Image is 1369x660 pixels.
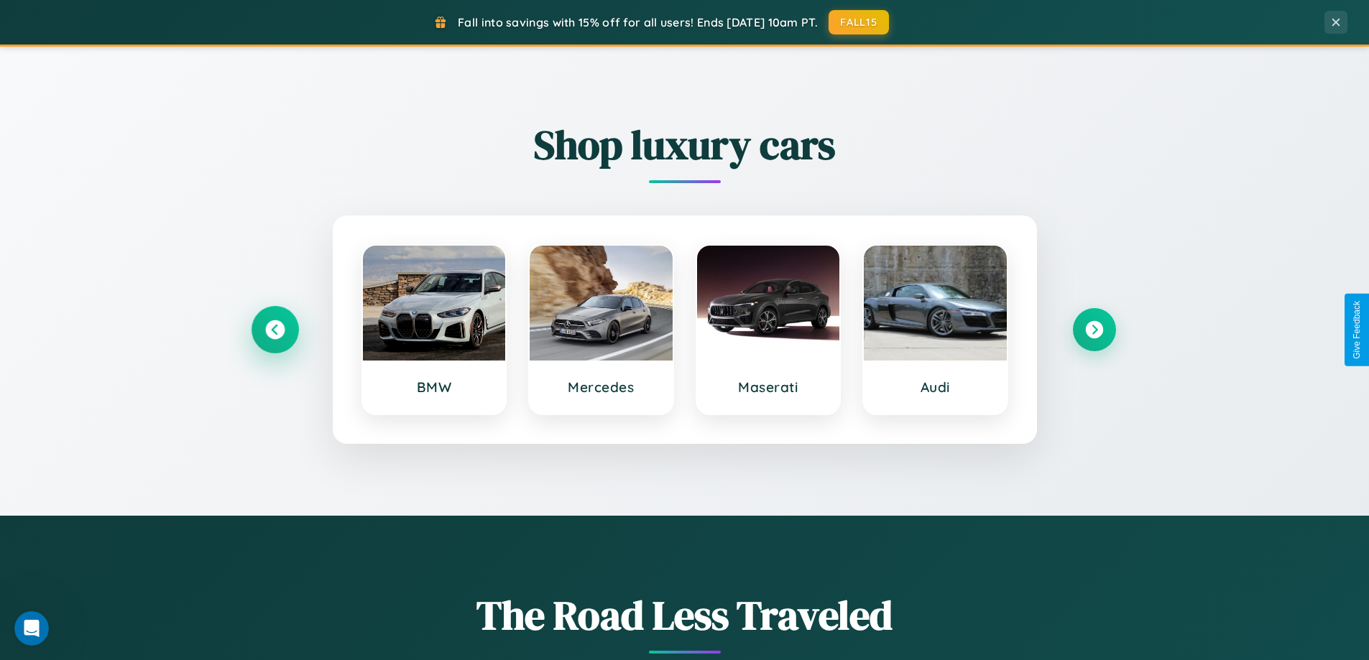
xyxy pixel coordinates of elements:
[1352,301,1362,359] div: Give Feedback
[458,15,818,29] span: Fall into savings with 15% off for all users! Ends [DATE] 10am PT.
[544,378,658,396] h3: Mercedes
[711,378,826,396] h3: Maserati
[377,378,492,396] h3: BMW
[829,10,889,34] button: FALL15
[14,611,49,646] iframe: Intercom live chat
[254,587,1116,643] h1: The Road Less Traveled
[254,117,1116,172] h2: Shop luxury cars
[878,378,992,396] h3: Audi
